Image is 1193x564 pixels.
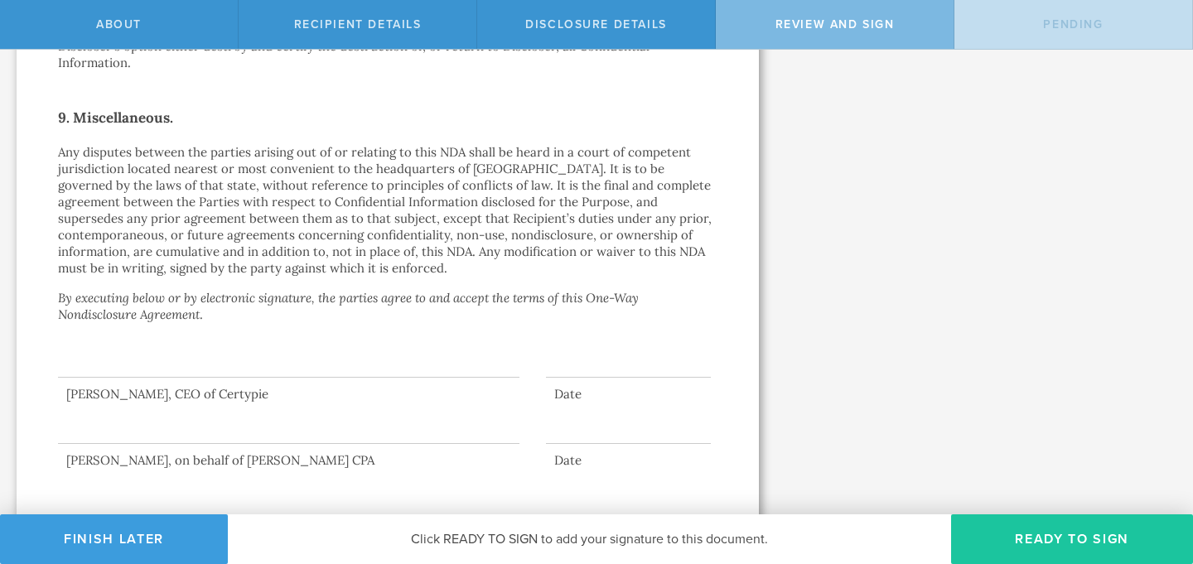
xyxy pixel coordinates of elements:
span: Review and sign [775,17,895,31]
span: Pending [1043,17,1103,31]
button: Ready to Sign [951,514,1193,564]
span: Click READY TO SIGN to add your signature to this document. [411,531,768,547]
span: Disclosure details [525,17,667,31]
h2: 9. Miscellaneous. [58,104,717,131]
p: Any disputes between the parties arising out of or relating to this NDA shall be heard in a court... [58,144,717,277]
i: By executing below or by electronic signature, the parties agree to and accept the terms of this ... [58,290,639,322]
p: . [58,290,717,323]
span: About [96,17,142,31]
iframe: Chat Widget [1110,435,1193,514]
span: Recipient details [294,17,422,31]
div: Date [546,452,711,469]
div: [PERSON_NAME], on behalf of [PERSON_NAME] CPA [58,452,519,469]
